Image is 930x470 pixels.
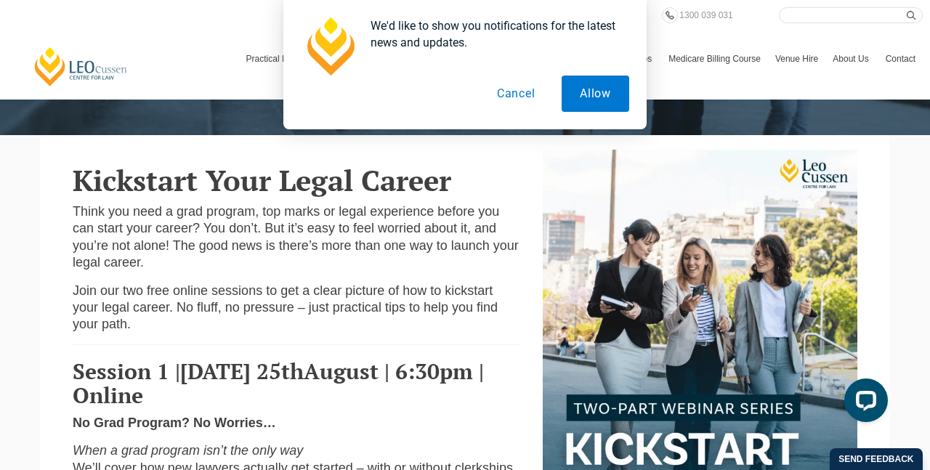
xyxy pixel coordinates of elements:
div: We'd like to show you notifications for the latest news and updates. [359,17,629,51]
span: Think you need a grad program, top marks or legal experience before you can start your career? Yo... [73,204,519,270]
iframe: LiveChat chat widget [833,373,894,434]
span: th [281,357,304,386]
span: Join our two free online sessions to get a clear picture of how to kickstart your legal career [73,283,493,315]
button: Allow [562,76,629,112]
span: [DATE] 25 [180,357,281,386]
span: Session 1 | [73,357,180,386]
span: . No fluff, no pressure – just practical tips to help you find your path. [73,300,498,331]
span: No Grad Program? No Worries… [73,416,276,430]
span: When a grad program isn’t the only way [73,443,303,458]
button: Cancel [479,76,554,112]
img: notification icon [301,17,359,76]
span: August | 6:30pm | Online [73,357,484,410]
h2: Kickstart Your Legal Career [73,164,521,196]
